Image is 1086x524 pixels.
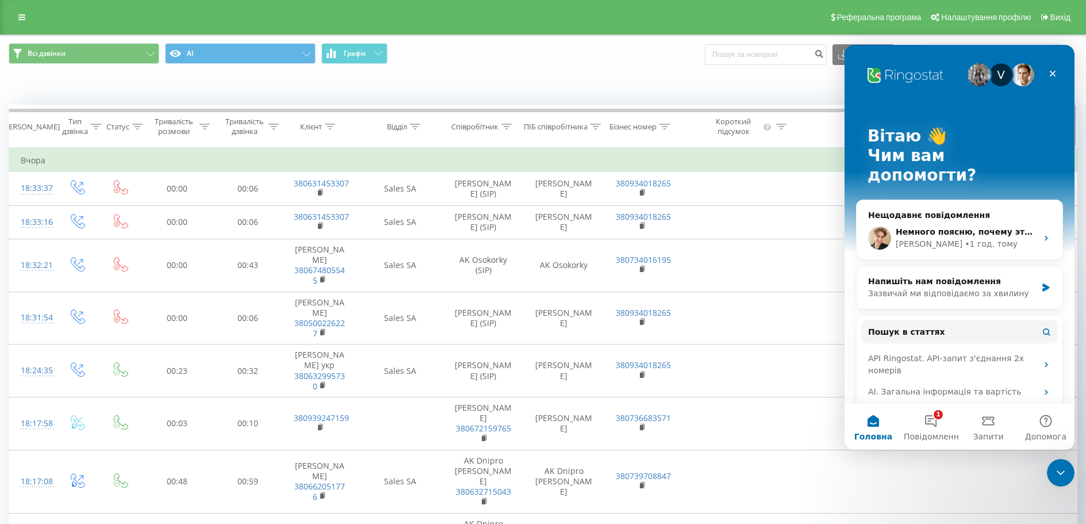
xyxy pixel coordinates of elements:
[282,239,357,292] td: [PERSON_NAME]
[294,318,345,339] a: 380500226227
[705,44,827,65] input: Пошук за номером
[616,359,671,370] a: 380934018265
[1050,13,1070,22] span: Вихід
[21,412,44,435] div: 18:17:58
[294,178,349,189] a: 380631453307
[213,172,282,205] td: 00:06
[294,370,345,392] a: 380632995730
[165,43,316,64] button: AI
[357,172,443,205] td: Sales SA
[387,122,407,132] div: Відділ
[832,44,895,65] button: Експорт
[141,239,213,292] td: 00:00
[616,211,671,222] a: 380934018265
[151,117,197,136] div: Тривалість розмови
[443,205,524,239] td: [PERSON_NAME] (SIP)
[213,239,282,292] td: 00:43
[524,205,604,239] td: [PERSON_NAME]
[282,450,357,513] td: [PERSON_NAME]
[845,45,1075,450] iframe: Intercom live chat
[141,292,213,345] td: 00:00
[213,205,282,239] td: 00:06
[443,292,524,345] td: [PERSON_NAME] (SIP)
[21,359,44,382] div: 18:24:35
[141,172,213,205] td: 00:00
[443,450,524,513] td: AK Dnipro [PERSON_NAME]
[616,412,671,423] a: 380736683571
[616,254,671,265] a: 380734016195
[321,43,387,64] button: Графік
[9,43,159,64] button: Всі дзвінки
[62,117,88,136] div: Тип дзвінка
[524,172,604,205] td: [PERSON_NAME]
[443,397,524,450] td: [PERSON_NAME]
[524,292,604,345] td: [PERSON_NAME]
[141,397,213,450] td: 00:03
[456,486,511,497] a: 380632715043
[616,178,671,189] a: 380934018265
[141,205,213,239] td: 00:00
[357,345,443,397] td: Sales SA
[451,122,498,132] div: Співробітник
[223,117,266,136] div: Тривалість дзвінка
[282,345,357,397] td: [PERSON_NAME] укр
[294,265,345,286] a: 380674805545
[213,292,282,345] td: 00:06
[2,122,60,132] div: [PERSON_NAME]
[357,205,443,239] td: Sales SA
[344,49,366,58] span: Графік
[357,292,443,345] td: Sales SA
[294,481,345,502] a: 380662051776
[28,49,66,58] span: Всі дзвінки
[357,450,443,513] td: Sales SA
[300,122,322,132] div: Клієнт
[524,397,604,450] td: [PERSON_NAME]
[443,172,524,205] td: [PERSON_NAME] (SIP)
[1047,459,1075,487] iframe: Intercom live chat
[616,307,671,318] a: 380934018265
[837,13,922,22] span: Реферальна програма
[141,345,213,397] td: 00:23
[213,345,282,397] td: 00:32
[456,423,511,434] a: 380672159765
[616,471,671,481] a: 380739708847
[21,211,44,234] div: 18:33:16
[706,117,761,136] div: Короткий підсумок
[282,292,357,345] td: [PERSON_NAME]
[524,345,604,397] td: [PERSON_NAME]
[21,471,44,493] div: 18:17:08
[524,239,604,292] td: AK Osokorky
[21,177,44,200] div: 18:33:37
[213,397,282,450] td: 00:10
[941,13,1031,22] span: Налаштування профілю
[844,117,899,136] div: Загальний настрій
[213,450,282,513] td: 00:59
[357,239,443,292] td: Sales SA
[294,412,349,423] a: 380939247159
